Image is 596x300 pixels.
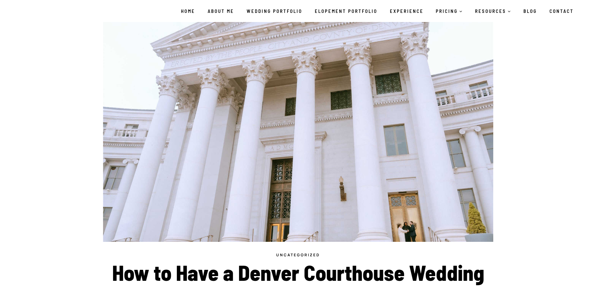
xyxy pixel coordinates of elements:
[436,7,462,15] span: PRICING
[240,4,309,18] a: Wedding Portfolio
[469,4,517,18] a: RESOURCES
[475,7,511,15] span: RESOURCES
[175,4,580,18] nav: Primary Navigation
[175,4,201,18] a: Home
[543,4,580,18] a: Contact
[309,4,384,18] a: Elopement Portfolio
[430,4,469,18] a: PRICING
[276,252,320,258] a: Uncategorized
[201,4,240,18] a: About Me
[517,4,543,18] a: Blog
[384,4,430,18] a: Experience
